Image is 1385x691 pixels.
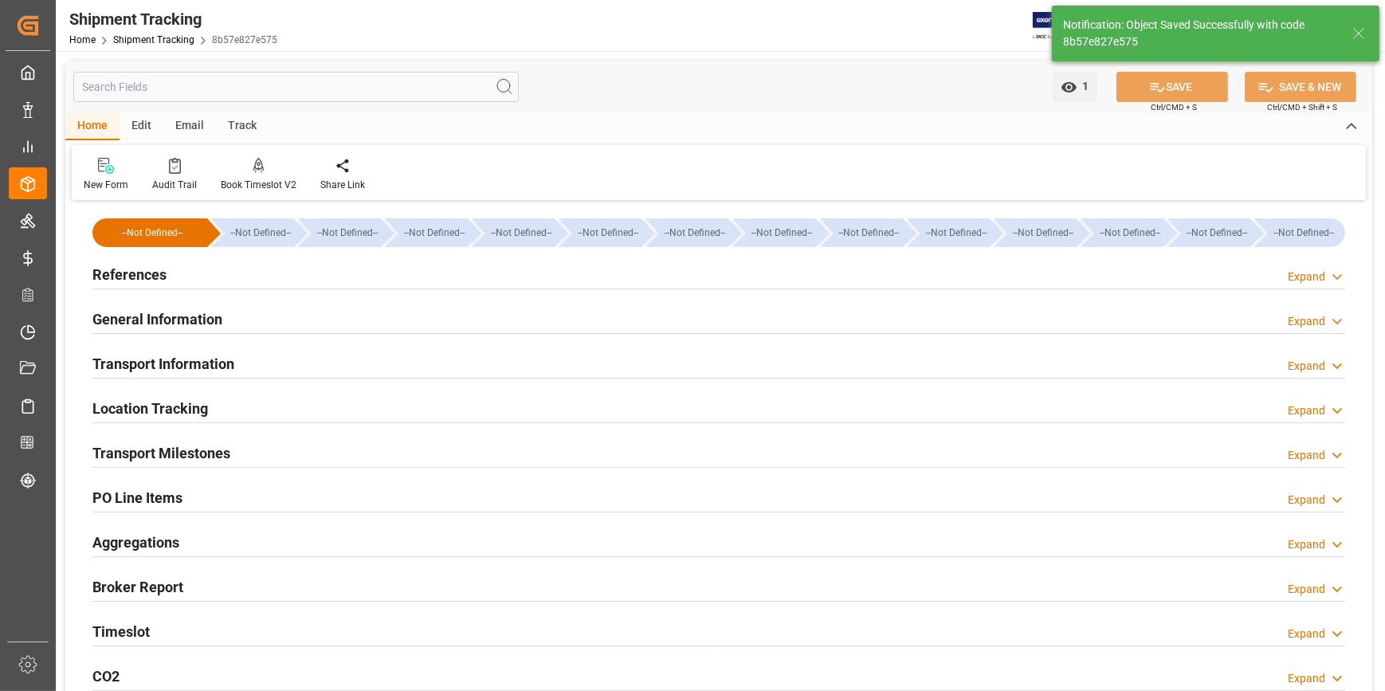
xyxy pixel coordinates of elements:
div: --Not Defined-- [820,218,903,247]
div: --Not Defined-- [994,218,1077,247]
div: --Not Defined-- [836,218,903,247]
div: --Not Defined-- [559,218,641,247]
span: Ctrl/CMD + Shift + S [1267,101,1337,113]
div: --Not Defined-- [923,218,990,247]
div: New Form [84,178,128,192]
h2: References [92,264,167,285]
button: open menu [1053,72,1097,102]
h2: Broker Report [92,576,183,598]
div: --Not Defined-- [1081,218,1163,247]
div: Expand [1288,670,1325,687]
button: SAVE [1116,72,1228,102]
h2: Location Tracking [92,398,208,419]
div: --Not Defined-- [314,218,381,247]
div: --Not Defined-- [1097,218,1163,247]
div: --Not Defined-- [645,218,728,247]
div: Notification: Object Saved Successfully with code 8b57e827e575 [1063,17,1337,50]
div: Expand [1288,536,1325,553]
div: Expand [1288,447,1325,464]
div: Expand [1288,492,1325,508]
div: --Not Defined-- [1254,218,1345,247]
div: --Not Defined-- [385,218,468,247]
div: --Not Defined-- [211,218,294,247]
div: Audit Trail [152,178,197,192]
div: Expand [1288,269,1325,285]
a: Shipment Tracking [113,34,194,45]
div: Book Timeslot V2 [221,178,296,192]
h2: PO Line Items [92,487,182,508]
div: --Not Defined-- [298,218,381,247]
div: --Not Defined-- [907,218,990,247]
div: --Not Defined-- [575,218,641,247]
button: SAVE & NEW [1245,72,1356,102]
a: Home [69,34,96,45]
h2: CO2 [92,665,120,687]
div: Expand [1288,402,1325,419]
input: Search Fields [73,72,519,102]
div: Home [65,113,120,140]
div: Shipment Tracking [69,7,277,31]
span: Ctrl/CMD + S [1151,101,1197,113]
div: --Not Defined-- [472,218,555,247]
div: Share Link [320,178,365,192]
div: Expand [1288,581,1325,598]
div: --Not Defined-- [1167,218,1250,247]
h2: Timeslot [92,621,150,642]
div: --Not Defined-- [227,218,294,247]
h2: General Information [92,308,222,330]
div: --Not Defined-- [108,218,196,247]
div: --Not Defined-- [748,218,815,247]
div: --Not Defined-- [732,218,815,247]
div: Expand [1288,313,1325,330]
div: --Not Defined-- [1270,218,1337,247]
div: --Not Defined-- [488,218,555,247]
div: --Not Defined-- [401,218,468,247]
div: --Not Defined-- [661,218,728,247]
div: --Not Defined-- [92,218,207,247]
div: Expand [1288,626,1325,642]
div: Expand [1288,358,1325,375]
h2: Transport Information [92,353,234,375]
div: --Not Defined-- [1183,218,1250,247]
h2: Transport Milestones [92,442,230,464]
div: --Not Defined-- [1010,218,1077,247]
img: Exertis%20JAM%20-%20Email%20Logo.jpg_1722504956.jpg [1033,12,1088,40]
div: Track [216,113,269,140]
div: Email [163,113,216,140]
span: 1 [1077,80,1089,92]
h2: Aggregations [92,532,179,553]
div: Edit [120,113,163,140]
